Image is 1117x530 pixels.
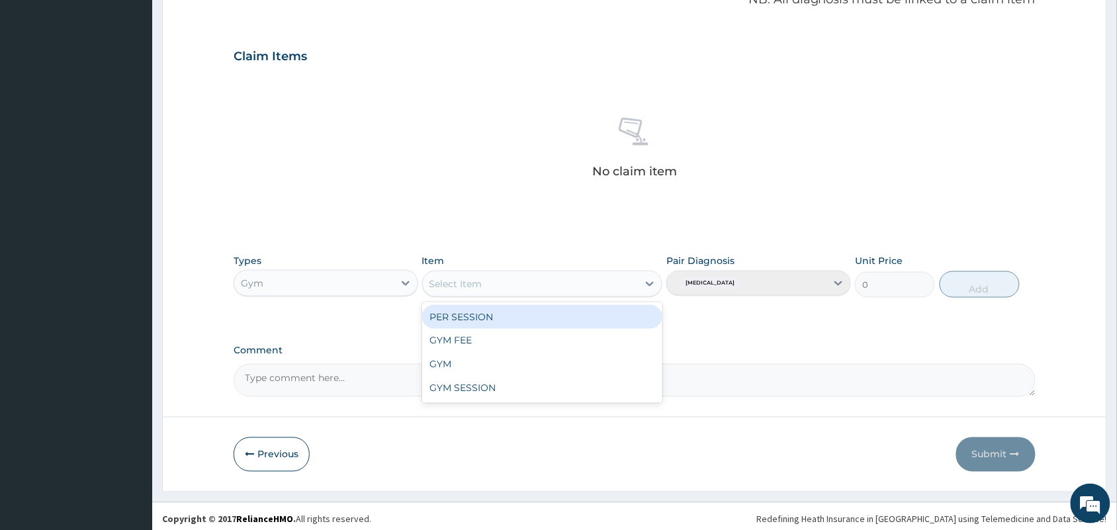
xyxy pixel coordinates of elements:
strong: Copyright © 2017 . [162,513,296,525]
p: No claim item [592,165,677,178]
div: Gym [241,277,263,290]
div: Select Item [429,277,482,290]
div: Redefining Heath Insurance in [GEOGRAPHIC_DATA] using Telemedicine and Data Science! [757,513,1107,526]
label: Unit Price [855,254,903,267]
button: Previous [234,437,310,472]
div: Minimize live chat window [217,7,249,38]
label: Comment [234,345,1036,357]
textarea: Type your message and hit 'Enter' [7,361,252,408]
span: We're online! [77,167,183,300]
a: RelianceHMO [236,513,293,525]
h3: Claim Items [234,50,307,64]
label: Types [234,255,261,267]
div: Chat with us now [69,74,222,91]
img: d_794563401_company_1708531726252_794563401 [24,66,54,99]
button: Submit [956,437,1036,472]
div: PER SESSION [422,305,663,329]
div: GYM FEE [422,329,663,353]
button: Add [940,271,1020,298]
label: Item [422,254,445,267]
div: GYM SESSION [422,376,663,400]
label: Pair Diagnosis [666,254,735,267]
div: GYM [422,353,663,376]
